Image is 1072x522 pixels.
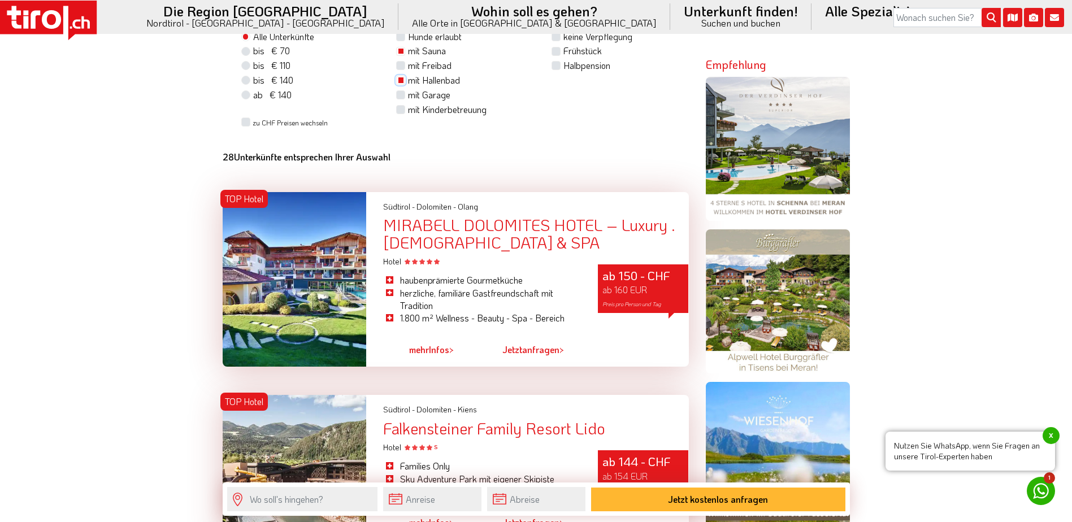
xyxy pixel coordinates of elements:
span: Hotel [383,442,437,453]
small: Nordtirol - [GEOGRAPHIC_DATA] - [GEOGRAPHIC_DATA] [146,18,385,28]
li: haubenprämierte Gourmetküche [383,274,581,286]
span: ab 160 EUR [602,284,647,295]
input: Wo soll's hingehen? [227,487,377,511]
span: bis € 140 [253,74,293,86]
span: 1 [1044,472,1055,484]
div: TOP Hotel [220,393,268,411]
sup: S [434,443,437,451]
input: Anreise [383,487,481,511]
input: Abreise [487,487,585,511]
span: ab 154 EUR [602,470,648,482]
label: zu CHF Preisen wechseln [253,118,328,128]
input: Wonach suchen Sie? [893,8,1001,27]
i: Kontakt [1045,8,1064,27]
label: mit Freibad [408,59,452,72]
img: burggraefler.jpg [706,229,850,373]
span: ab € 140 [253,89,292,101]
b: 28 [223,151,234,163]
div: ab 144 - CHF [598,450,688,498]
button: Jetzt kostenlos anfragen [591,488,845,511]
img: verdinserhof.png [706,77,850,221]
span: Nutzen Sie WhatsApp, wenn Sie Fragen an unsere Tirol-Experten haben [886,432,1055,471]
small: Suchen und buchen [684,18,798,28]
span: > [449,343,454,355]
span: Hotel [383,256,440,267]
div: ab 150 - CHF [598,264,688,312]
label: Frühstück [563,45,602,57]
label: mit Sauna [408,45,446,57]
span: Preis pro Person und Tag [602,301,661,308]
label: mit Garage [408,89,450,101]
li: Sky Adventure Park mit eigener Skipiste [383,473,581,485]
span: Olang [458,201,478,212]
span: x [1043,427,1060,444]
label: mit Hallenbad [408,74,460,86]
i: Karte öffnen [1003,8,1022,27]
span: bis € 110 [253,59,290,71]
li: Families Only [383,460,581,472]
label: mit Kinderbetreuung [408,103,487,116]
span: Dolomiten - [416,404,456,415]
a: mehrInfos> [409,337,454,363]
div: Falkensteiner Family Resort Lido [383,420,688,437]
div: TOP Hotel [220,190,268,208]
span: mehr [409,343,429,355]
div: MIRABELL DOLOMITES HOTEL – Luxury . [DEMOGRAPHIC_DATA] & SPA [383,216,688,251]
a: 1 Nutzen Sie WhatsApp, wenn Sie Fragen an unsere Tirol-Experten habenx [1027,477,1055,505]
span: > [559,343,564,355]
span: Südtirol - [383,201,415,212]
small: Alle Orte in [GEOGRAPHIC_DATA] & [GEOGRAPHIC_DATA] [412,18,657,28]
span: Südtirol - [383,404,415,415]
label: Halbpension [563,59,610,72]
b: Unterkünfte entsprechen Ihrer Auswahl [223,151,390,163]
span: Kiens [458,404,477,415]
span: Jetzt [502,343,522,355]
li: herzliche, familiäre Gastfreundschaft mit Tradition [383,287,581,312]
span: Dolomiten - [416,201,456,212]
span: bis € 70 [253,45,290,56]
a: Jetztanfragen> [502,337,564,363]
strong: Empfehlung [706,57,766,72]
li: 1.800 m² Wellness - Beauty - Spa - Bereich [383,312,581,324]
i: Fotogalerie [1024,8,1043,27]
